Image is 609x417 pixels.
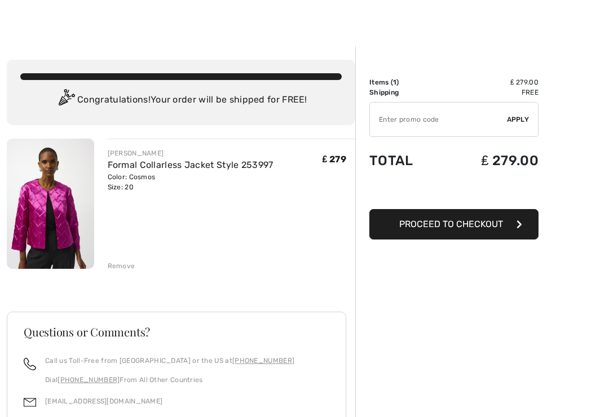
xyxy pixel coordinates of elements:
[58,376,120,384] a: [PHONE_NUMBER]
[443,87,539,97] td: Free
[369,209,539,239] button: Proceed to Checkout
[108,261,135,271] div: Remove
[20,89,342,112] div: Congratulations! Your order will be shipped for FREE!
[24,396,36,409] img: email
[369,141,443,180] td: Total
[108,148,273,158] div: [PERSON_NAME]
[399,219,503,229] span: Proceed to Checkout
[108,159,273,170] a: Formal Collarless Jacket Style 253997
[45,375,294,385] p: Dial From All Other Countries
[443,141,539,180] td: ₤ 279.00
[369,77,443,87] td: Items ( )
[108,172,273,192] div: Color: Cosmos Size: 20
[370,103,507,136] input: Promo code
[369,180,539,205] iframe: PayPal
[443,77,539,87] td: ₤ 279.00
[232,357,294,365] a: [PHONE_NUMBER]
[45,356,294,366] p: Call us Toll-Free from [GEOGRAPHIC_DATA] or the US at
[24,358,36,370] img: call
[24,326,329,338] h3: Questions or Comments?
[323,154,346,165] span: ₤ 279
[7,139,94,269] img: Formal Collarless Jacket Style 253997
[507,114,529,125] span: Apply
[369,87,443,97] td: Shipping
[55,89,77,112] img: Congratulation2.svg
[393,78,396,86] span: 1
[45,397,162,405] a: [EMAIL_ADDRESS][DOMAIN_NAME]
